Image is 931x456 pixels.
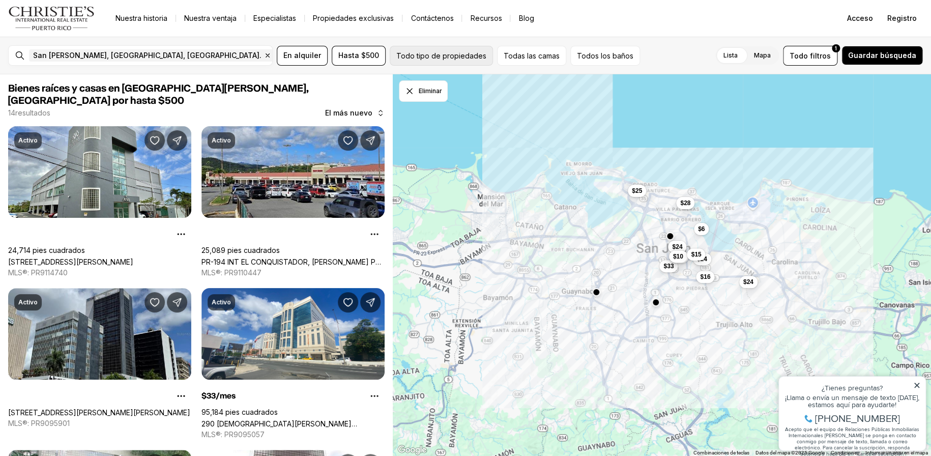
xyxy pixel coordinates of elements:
button: $25 [628,185,646,197]
font: $24 [743,278,753,285]
button: Opciones de propiedad [171,386,191,406]
a: Nuestra historia [107,11,176,25]
font: En alquiler [283,51,321,60]
font: Todas las camas [504,51,560,60]
button: En alquiler [277,46,328,66]
button: Todofiltros1 [783,46,837,66]
button: Guardar Propiedad: 34 CARR 20 [144,130,165,151]
a: 290 JESÚS T. PIÑERO, SAN JUAN PR, 00918 [201,419,385,428]
font: 14 [8,108,15,117]
button: $10 [670,250,688,263]
font: El más nuevo [325,108,372,117]
font: Blog [518,14,534,22]
font: Recursos [470,14,502,22]
a: AVE PONCE DE LEON 252, SAN JUAN PR, 00918 [8,408,190,417]
button: Opciones de propiedad [364,386,385,406]
a: Nuestra ventaja [176,11,245,25]
font: Eliminar [419,87,442,95]
a: PR-194 INT EL CONQUISTADOR, FAJARDO PR, 00738 [201,258,385,266]
button: Descartar dibujo [399,80,448,102]
font: Bienes raíces y casas en [GEOGRAPHIC_DATA][PERSON_NAME], [GEOGRAPHIC_DATA] por hasta $500 [8,83,308,106]
button: Guardar Propiedad: 290 JESÚS T. PIÑERO [338,292,358,312]
font: Especialistas [253,14,296,22]
button: Opciones de propiedad [171,224,191,244]
button: $24 [693,252,711,265]
font: Hasta $500 [338,51,379,60]
button: Registro [881,8,923,28]
font: Acceso [847,14,873,22]
button: Compartir propiedad [167,130,187,151]
font: Todo tipo de propiedades [396,51,486,60]
button: $15 [687,248,705,260]
a: Blog [510,11,542,25]
button: $16 [696,271,714,283]
button: Todo tipo de propiedades [390,46,493,66]
font: $10 [673,253,683,260]
button: $10 [669,250,687,263]
button: Compartir propiedad [360,130,381,151]
button: $33 [659,260,678,272]
button: $24 [739,275,758,288]
button: Todas las camas [497,46,566,66]
button: Contáctenos [402,11,461,25]
button: Compartir propiedad [167,292,187,312]
font: $16 [700,273,710,280]
font: Activo [18,136,38,144]
font: Contáctenos [411,14,453,22]
font: $33 [663,262,674,269]
button: $28 [676,197,694,209]
a: Especialistas [245,11,304,25]
button: $24 [668,241,686,253]
a: 34 CARR 20, GUAYNABO PR, 00966 [8,258,133,266]
a: Recursos [462,11,510,25]
font: $24 [672,243,682,250]
font: Guardar búsqueda [848,51,916,60]
button: Acceso [841,8,879,28]
font: Propiedades exclusivas [313,14,394,22]
button: Hasta $500 [332,46,386,66]
font: ¡Llama o envía un mensaje de texto [DATE], estamos aquí para ayudarte! [12,31,146,48]
font: Lista [723,51,738,59]
font: Registro [887,14,917,22]
font: $15 [691,250,701,258]
font: Datos del mapa ©2025 Google [755,450,825,455]
font: Acepto que el equipo de Relaciones Públicas Inmobiliarias Internacionales [PERSON_NAME] se ponga ... [12,64,146,96]
font: [PHONE_NUMBER] [42,49,127,64]
font: Activo [18,298,38,306]
font: Nuestra ventaja [184,14,237,22]
font: ¿Tienes preguntas? [48,21,109,32]
img: logo [8,6,95,31]
font: $6 [698,225,705,232]
font: Mapa [754,51,771,59]
button: Guardar búsqueda [841,46,923,65]
font: Activo [212,298,231,306]
button: Opciones de propiedad [364,224,385,244]
button: Guardar propiedad: PR-194 INT EL CONQUISTADOR [338,130,358,151]
button: El más nuevo [319,103,391,123]
font: Nuestra historia [115,14,167,22]
font: Todo [790,51,808,60]
button: Compartir propiedad [360,292,381,312]
font: $25 [632,187,642,194]
font: $28 [680,199,690,207]
font: 1 [835,45,837,51]
button: $6 [694,222,709,235]
a: Propiedades exclusivas [305,11,402,25]
font: resultados [15,108,50,117]
font: filtros [810,51,831,60]
font: Todos los baños [577,51,633,60]
font: San [PERSON_NAME], [GEOGRAPHIC_DATA], [GEOGRAPHIC_DATA]. [33,51,261,60]
button: Todos los baños [570,46,640,66]
font: $24 [697,255,707,262]
font: Activo [212,136,231,144]
button: Guardar Propiedad: 252 PONCE DE LEON AVE [144,292,165,312]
